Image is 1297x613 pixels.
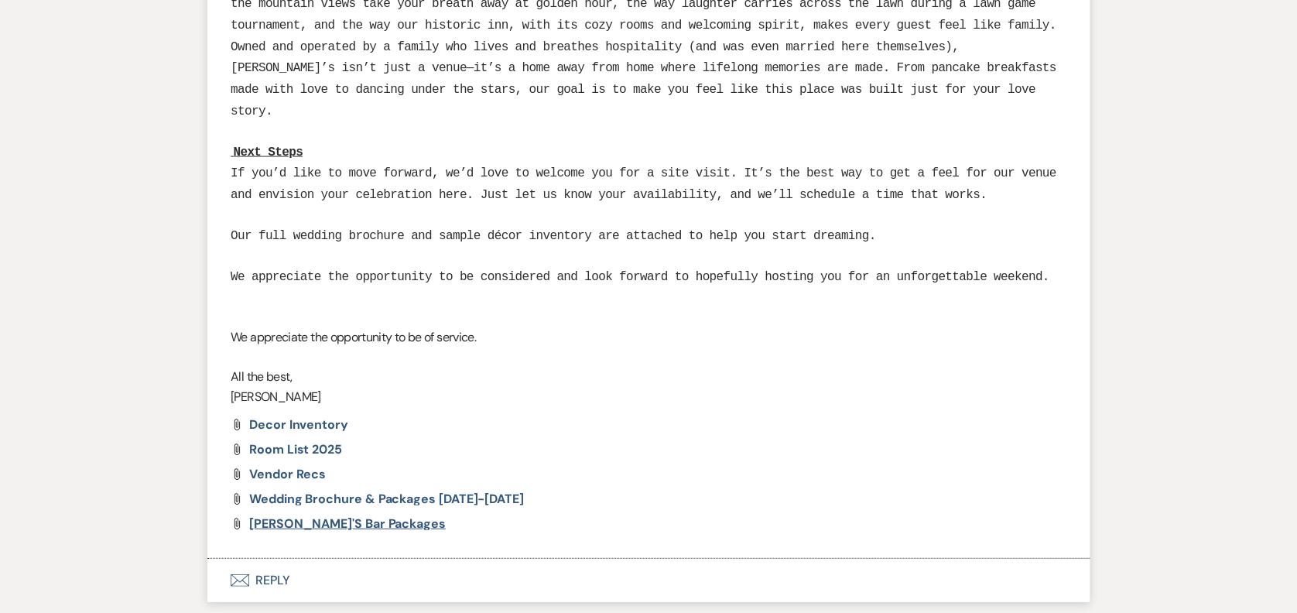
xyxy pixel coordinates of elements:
[231,228,875,242] span: Our full wedding brochure and sample décor inventory are attached to help you start dreaming.
[249,517,446,529] a: [PERSON_NAME]'s Bar Packages
[249,515,446,531] span: [PERSON_NAME]'s Bar Packages
[249,465,326,481] span: Vendor Recs
[249,443,342,455] a: Room List 2025
[231,386,1066,406] p: [PERSON_NAME]
[249,418,348,430] a: Decor Inventory
[249,490,524,506] span: Wedding Brochure & Packages [DATE]-[DATE]
[249,467,326,480] a: Vendor Recs
[249,416,348,432] span: Decor Inventory
[231,269,1049,283] span: We appreciate the opportunity to be considered and look forward to hopefully hosting you for an u...
[233,145,303,159] u: Next Steps
[249,492,524,505] a: Wedding Brochure & Packages [DATE]-[DATE]
[231,328,476,344] span: We appreciate the opportunity to be of service.
[207,558,1090,601] button: Reply
[231,368,293,384] span: All the best,
[249,440,342,457] span: Room List 2025
[231,166,1056,201] span: If you’d like to move forward, we’d love to welcome you for a site visit. It’s the best way to ge...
